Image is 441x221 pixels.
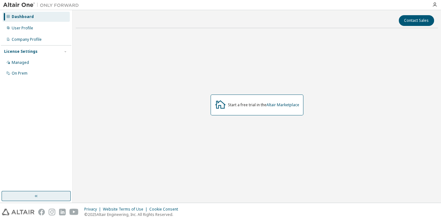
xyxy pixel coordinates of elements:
[49,209,55,215] img: instagram.svg
[59,209,66,215] img: linkedin.svg
[12,37,42,42] div: Company Profile
[228,102,299,107] div: Start a free trial in the
[4,49,38,54] div: License Settings
[103,207,149,212] div: Website Terms of Use
[38,209,45,215] img: facebook.svg
[2,209,34,215] img: altair_logo.svg
[12,26,33,31] div: User Profile
[149,207,182,212] div: Cookie Consent
[3,2,82,8] img: Altair One
[12,71,27,76] div: On Prem
[399,15,434,26] button: Contact Sales
[69,209,79,215] img: youtube.svg
[266,102,299,107] a: Altair Marketplace
[84,212,182,217] p: © 2025 Altair Engineering, Inc. All Rights Reserved.
[12,14,34,19] div: Dashboard
[84,207,103,212] div: Privacy
[12,60,29,65] div: Managed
